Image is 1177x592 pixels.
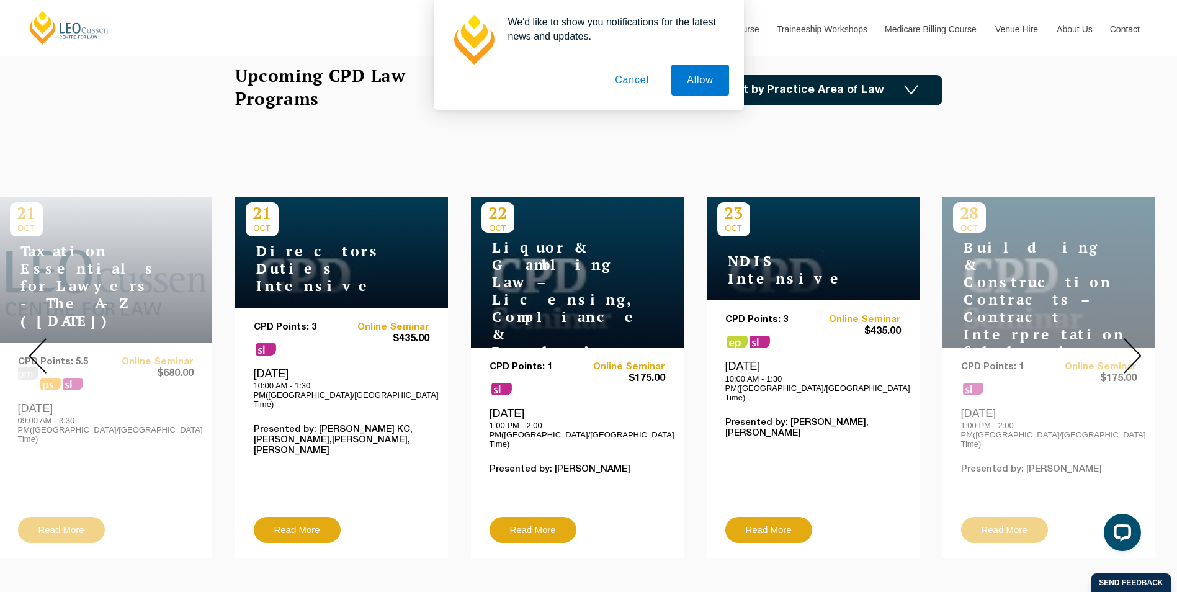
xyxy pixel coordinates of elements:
p: 22 [481,202,514,223]
button: Allow [671,65,728,96]
p: CPD Points: 3 [254,322,342,333]
span: OCT [717,223,750,233]
img: Prev [29,338,47,374]
span: OCT [246,223,279,233]
a: Read More [725,517,812,543]
p: CPD Points: 3 [725,315,813,325]
a: Online Seminar [341,322,429,333]
div: [DATE] [254,367,429,409]
p: 1:00 PM - 2:00 PM([GEOGRAPHIC_DATA]/[GEOGRAPHIC_DATA] Time) [490,421,665,449]
img: Next [1124,338,1142,374]
p: Presented by: [PERSON_NAME] [490,464,665,475]
h4: Directors Duties Intensive [246,243,401,295]
h4: Liquor & Gambling Law – Licensing, Compliance & Regulations [481,239,637,361]
span: sl [750,336,770,348]
span: $435.00 [341,333,429,346]
div: [DATE] [490,406,665,449]
p: Presented by: [PERSON_NAME],[PERSON_NAME] [725,418,901,439]
iframe: LiveChat chat widget [1094,509,1146,561]
h4: NDIS Intensive [717,253,872,287]
span: sl [256,343,276,356]
p: CPD Points: 1 [490,362,578,372]
span: $175.00 [577,372,665,385]
a: Online Seminar [577,362,665,372]
img: notification icon [449,15,498,65]
p: 21 [246,202,279,223]
p: 10:00 AM - 1:30 PM([GEOGRAPHIC_DATA]/[GEOGRAPHIC_DATA] Time) [254,381,429,409]
div: [DATE] [725,359,901,401]
p: 10:00 AM - 1:30 PM([GEOGRAPHIC_DATA]/[GEOGRAPHIC_DATA] Time) [725,374,901,402]
p: Presented by: [PERSON_NAME] KC,[PERSON_NAME],[PERSON_NAME],[PERSON_NAME] [254,424,429,456]
div: We'd like to show you notifications for the latest news and updates. [498,15,729,43]
span: ps [727,336,748,348]
button: Cancel [599,65,665,96]
a: Read More [254,517,341,543]
a: Read More [490,517,576,543]
a: Online Seminar [813,315,901,325]
span: OCT [481,223,514,233]
span: sl [491,383,512,395]
p: 23 [717,202,750,223]
span: $435.00 [813,325,901,338]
